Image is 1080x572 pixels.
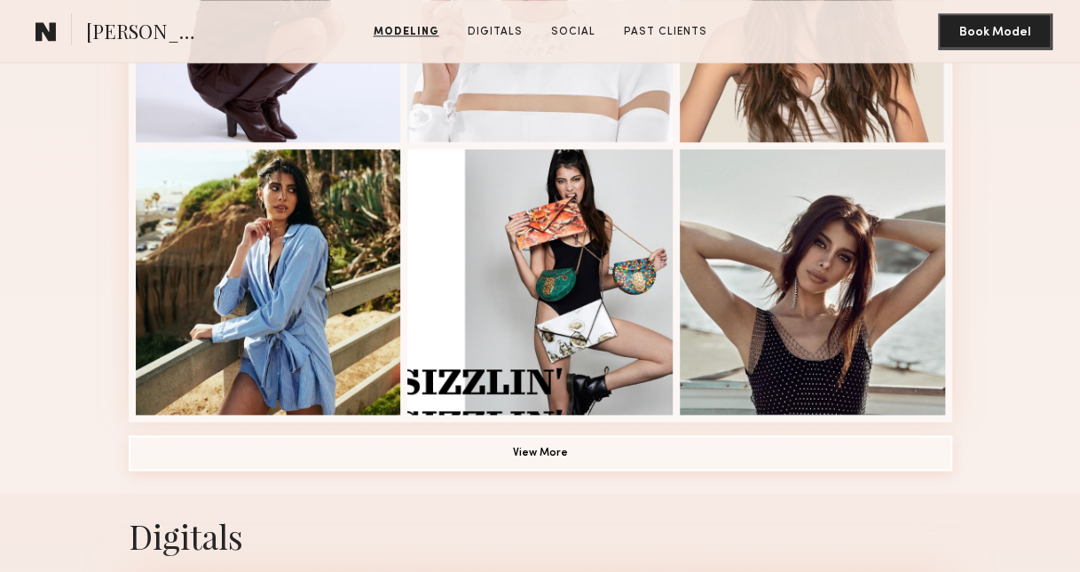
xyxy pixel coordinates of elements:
div: Digitals [129,514,952,558]
a: Book Model [938,23,1052,38]
button: Book Model [938,13,1052,49]
span: [PERSON_NAME] [86,18,209,49]
a: Social [544,24,603,40]
a: Past Clients [617,24,714,40]
a: Digitals [461,24,530,40]
button: View More [129,435,952,471]
a: Modeling [367,24,446,40]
